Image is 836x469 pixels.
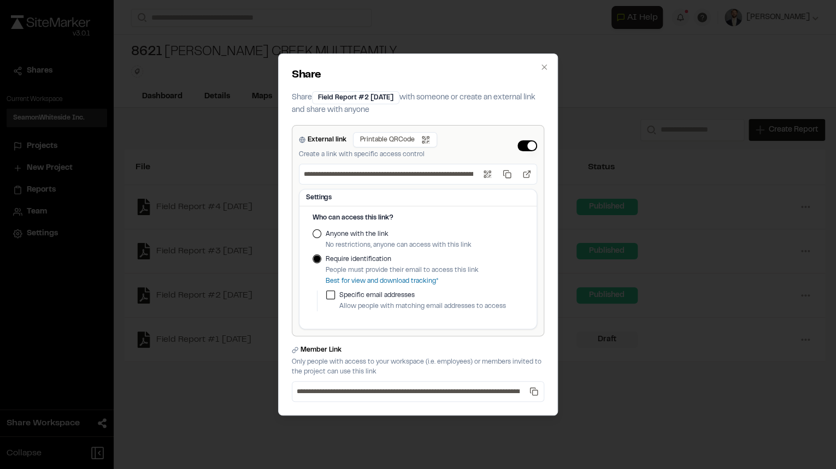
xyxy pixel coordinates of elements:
[313,213,523,223] h4: Who can access this link?
[326,229,472,239] label: Anyone with the link
[326,265,479,275] p: People must provide their email to access this link
[326,276,479,286] p: Best for view and download tracking*
[339,290,523,300] label: Specific email addresses
[339,301,523,311] p: Allow people with matching email addresses to access
[353,132,437,147] button: Printable QRCode
[299,150,437,159] p: Create a link with specific access control
[292,357,544,377] p: Only people with access to your workspace (i.e. employees) or members invited to the project can ...
[292,91,544,116] p: Share with someone or create an external link and share with anyone
[292,67,544,84] h2: Share
[312,91,399,104] div: Field Report #2 [DATE]
[326,254,479,264] label: Require identification
[308,135,346,145] label: External link
[301,345,342,355] label: Member Link
[326,240,472,250] p: No restrictions, anyone can access with this link
[306,193,530,203] h3: Settings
